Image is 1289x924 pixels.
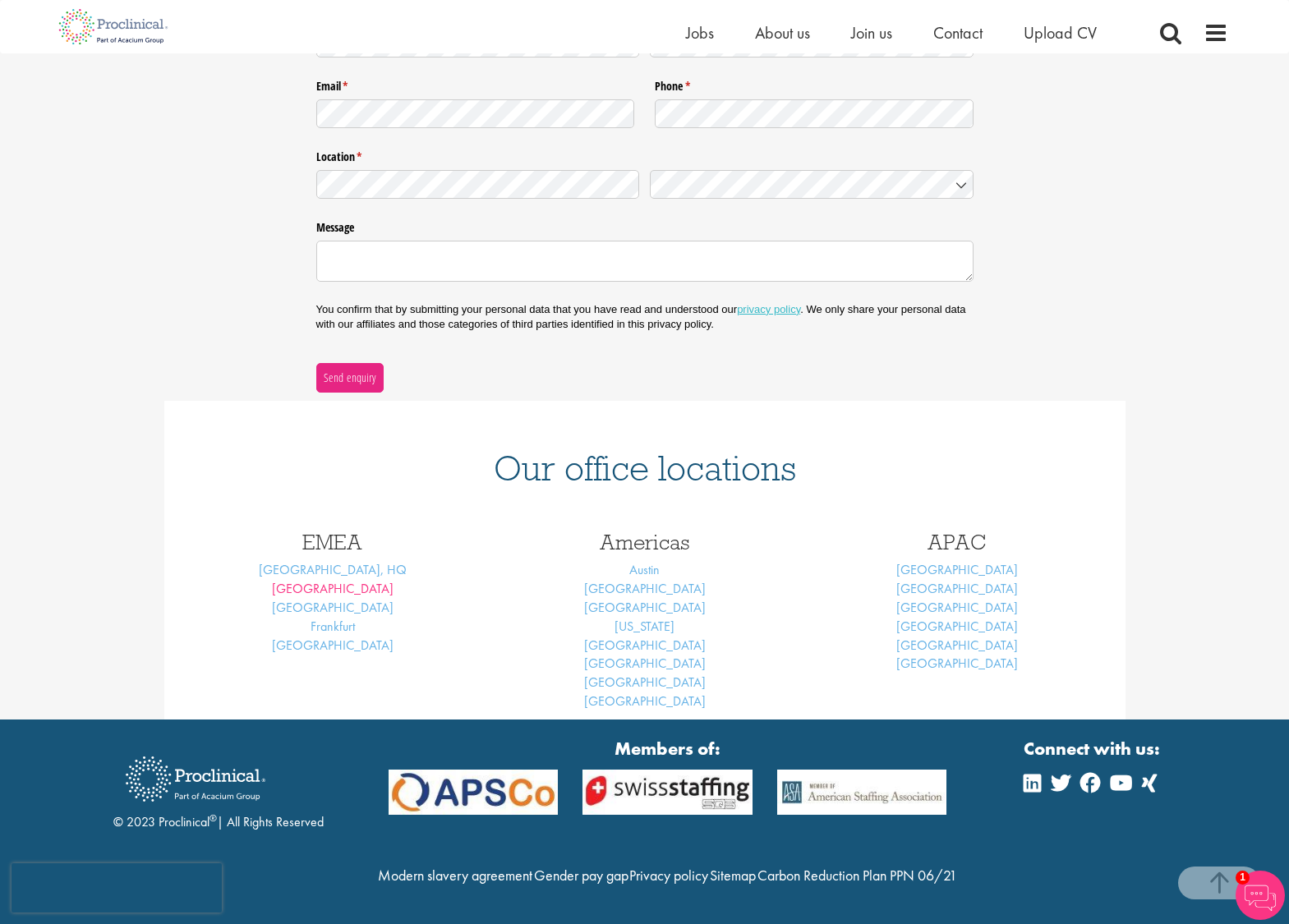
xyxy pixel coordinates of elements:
[896,618,1018,635] a: [GEOGRAPHIC_DATA]
[737,303,800,315] a: privacy policy
[259,561,407,578] a: [GEOGRAPHIC_DATA], HQ
[113,744,324,832] div: © 2023 Proclinical | All Rights Reserved
[189,531,476,553] h3: EMEA
[316,214,974,236] label: Message
[378,866,532,885] a: Modern slavery agreement
[316,302,974,332] p: You confirm that by submitting your personal data that you have read and understood our . We only...
[12,863,222,913] iframe: reCAPTCHA
[584,637,706,654] a: [GEOGRAPHIC_DATA]
[376,770,571,815] img: APSCo
[113,745,278,813] img: Proclinical Recruitment
[710,866,756,885] a: Sitemap
[655,73,974,94] label: Phone
[1236,871,1285,920] img: Chatbot
[316,170,640,199] input: State / Province / Region
[570,770,765,815] img: APSCo
[686,22,714,44] a: Jobs
[189,450,1101,486] h1: Our office locations
[311,618,355,635] a: Frankfurt
[584,673,706,691] a: [GEOGRAPHIC_DATA]
[389,736,947,761] strong: Members of:
[584,655,706,672] a: [GEOGRAPHIC_DATA]
[1024,22,1097,44] a: Upload CV
[896,655,1018,672] a: [GEOGRAPHIC_DATA]
[272,599,394,616] a: [GEOGRAPHIC_DATA]
[584,599,706,616] a: [GEOGRAPHIC_DATA]
[813,531,1101,553] h3: APAC
[896,561,1018,578] a: [GEOGRAPHIC_DATA]
[272,580,394,597] a: [GEOGRAPHIC_DATA]
[1236,871,1250,885] span: 1
[584,580,706,597] a: [GEOGRAPHIC_DATA]
[896,580,1018,597] a: [GEOGRAPHIC_DATA]
[323,369,376,387] span: Send enquiry
[209,811,217,825] sup: ®
[896,637,1018,654] a: [GEOGRAPHIC_DATA]
[851,22,892,44] a: Join us
[757,866,957,885] a: Carbon Reduction Plan PPN 06/21
[1024,736,1163,761] strong: Connect with us:
[316,73,635,94] label: Email
[765,770,960,815] img: APSCo
[584,692,706,710] a: [GEOGRAPHIC_DATA]
[272,637,394,654] a: [GEOGRAPHIC_DATA]
[316,144,974,165] legend: Location
[650,170,974,199] input: Country
[933,22,983,44] a: Contact
[534,866,628,885] a: Gender pay gap
[316,363,384,393] button: Send enquiry
[615,618,674,635] a: [US_STATE]
[501,531,789,553] h3: Americas
[755,22,810,44] a: About us
[629,561,660,578] a: Austin
[629,866,708,885] a: Privacy policy
[896,599,1018,616] a: [GEOGRAPHIC_DATA]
